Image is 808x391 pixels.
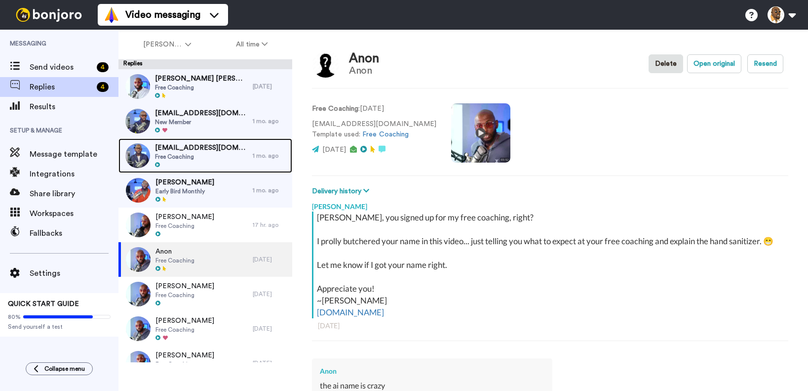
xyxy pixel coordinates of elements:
[118,311,292,346] a: [PERSON_NAME]Free Coaching[DATE]
[118,346,292,381] a: [PERSON_NAME]Free Coaching[DATE]
[143,40,183,49] span: [PERSON_NAME]
[155,118,248,126] span: New Member
[97,82,109,92] div: 4
[30,168,118,180] span: Integrations
[253,117,287,125] div: 1 mo. ago
[253,186,287,194] div: 1 mo. ago
[253,325,287,333] div: [DATE]
[649,54,683,73] button: Delete
[104,7,119,23] img: vm-color.svg
[8,301,79,307] span: QUICK START GUIDE
[118,69,292,104] a: [PERSON_NAME] [PERSON_NAME]Free Coaching[DATE]
[118,138,292,173] a: [EMAIL_ADDRESS][DOMAIN_NAME]Free Coaching1 mo. ago
[118,208,292,242] a: [PERSON_NAME]Free Coaching17 hr. ago
[253,152,287,160] div: 1 mo. ago
[26,362,93,375] button: Collapse menu
[155,360,214,368] span: Free Coaching
[349,65,380,76] div: Anon
[312,119,436,140] p: [EMAIL_ADDRESS][DOMAIN_NAME] Template used:
[253,83,287,90] div: [DATE]
[155,222,214,230] span: Free Coaching
[118,59,292,69] div: Replies
[155,281,214,291] span: [PERSON_NAME]
[126,282,151,306] img: 04f5b6ea-c23b-42e5-97d4-22f3738a1dda-thumb.jpg
[30,267,118,279] span: Settings
[317,307,384,317] a: [DOMAIN_NAME]
[125,143,150,168] img: 4fea5106-3223-4258-969d-0f588911f3cb-thumb.jpg
[30,208,118,219] span: Workspaces
[118,104,292,138] a: [EMAIL_ADDRESS][DOMAIN_NAME]New Member1 mo. ago
[253,359,287,367] div: [DATE]
[125,74,150,99] img: 3c7731fe-347c-4a32-a53d-d4aac9e5c19d-thumb.jpg
[118,277,292,311] a: [PERSON_NAME]Free Coaching[DATE]
[126,178,151,203] img: 04d2256d-6dbd-43e3-bc73-0bd732d60854-thumb.jpg
[12,8,86,22] img: bj-logo-header-white.svg
[30,101,118,113] span: Results
[120,36,214,53] button: [PERSON_NAME]
[253,256,287,263] div: [DATE]
[8,323,111,331] span: Send yourself a test
[155,291,214,299] span: Free Coaching
[30,81,93,93] span: Replies
[126,247,151,272] img: 836f08c6-17bf-493e-8ad9-256469128cc8-thumb.jpg
[322,146,346,153] span: [DATE]
[155,316,214,326] span: [PERSON_NAME]
[44,365,85,373] span: Collapse menu
[312,186,372,197] button: Delivery history
[97,62,109,72] div: 4
[155,257,194,264] span: Free Coaching
[312,50,339,78] img: Image of Anon
[155,212,214,222] span: [PERSON_NAME]
[155,108,248,118] span: [EMAIL_ADDRESS][DOMAIN_NAME]
[30,148,118,160] span: Message template
[155,84,248,91] span: Free Coaching
[155,247,194,257] span: Anon
[125,109,150,133] img: f079c150-4b57-41df-a5b7-fb47b394fcf9-thumb.jpg
[253,221,287,229] div: 17 hr. ago
[747,54,783,73] button: Resend
[30,227,118,239] span: Fallbacks
[30,61,93,73] span: Send videos
[155,177,214,187] span: [PERSON_NAME]
[317,212,786,318] div: [PERSON_NAME], you signed up for my free coaching, right? I prolly butchered your name in this vi...
[126,316,151,341] img: e1571473-674e-4fb5-82b6-f32598f6bb34-thumb.jpg
[362,131,409,138] a: Free Coaching
[30,188,118,200] span: Share library
[318,321,782,331] div: [DATE]
[126,351,151,376] img: 2381e0b4-0c37-4a6a-bb05-d4b7997c0a88-thumb.jpg
[253,290,287,298] div: [DATE]
[214,36,291,53] button: All time
[155,153,248,161] span: Free Coaching
[125,8,200,22] span: Video messaging
[312,104,436,114] p: : [DATE]
[155,74,248,84] span: [PERSON_NAME] [PERSON_NAME]
[320,366,544,376] div: Anon
[687,54,741,73] button: Open original
[155,187,214,195] span: Early Bird Monthly
[312,105,358,112] strong: Free Coaching
[8,313,21,321] span: 80%
[126,213,151,237] img: 7ba7e195-801c-4cb7-874c-5a1d1b9a8791-thumb.jpg
[155,350,214,360] span: [PERSON_NAME]
[155,143,248,153] span: [EMAIL_ADDRESS][DOMAIN_NAME]
[312,197,788,212] div: [PERSON_NAME]
[118,242,292,277] a: AnonFree Coaching[DATE]
[118,173,292,208] a: [PERSON_NAME]Early Bird Monthly1 mo. ago
[155,326,214,334] span: Free Coaching
[349,51,380,66] div: Anon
